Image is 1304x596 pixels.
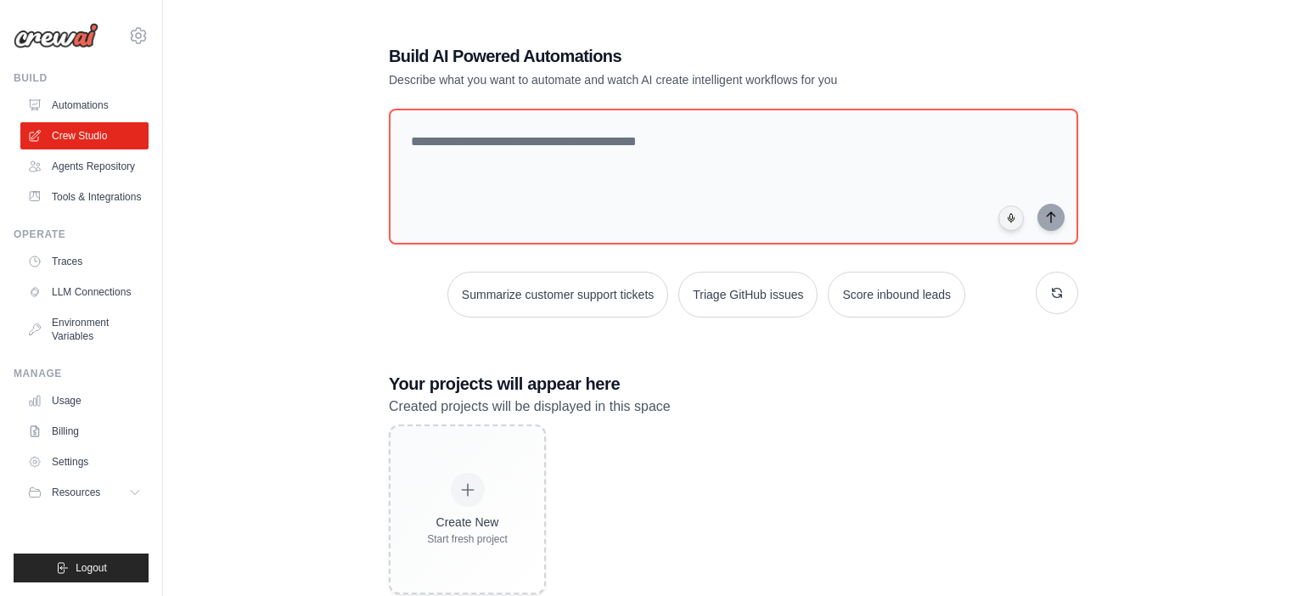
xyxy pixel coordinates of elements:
[998,205,1024,231] button: Click to speak your automation idea
[52,486,100,499] span: Resources
[20,387,149,414] a: Usage
[427,514,508,531] div: Create New
[14,554,149,582] button: Logout
[389,44,959,68] h1: Build AI Powered Automations
[14,228,149,241] div: Operate
[20,418,149,445] a: Billing
[20,183,149,211] a: Tools & Integrations
[76,561,107,575] span: Logout
[20,153,149,180] a: Agents Repository
[14,367,149,380] div: Manage
[20,479,149,506] button: Resources
[20,122,149,149] a: Crew Studio
[20,448,149,475] a: Settings
[447,272,668,318] button: Summarize customer support tickets
[14,23,98,48] img: Logo
[678,272,818,318] button: Triage GitHub issues
[20,278,149,306] a: LLM Connections
[389,372,1078,396] h3: Your projects will appear here
[427,532,508,546] div: Start fresh project
[389,71,959,88] p: Describe what you want to automate and watch AI create intelligent workflows for you
[1036,272,1078,314] button: Get new suggestions
[20,92,149,119] a: Automations
[389,396,1078,418] p: Created projects will be displayed in this space
[20,248,149,275] a: Traces
[14,71,149,85] div: Build
[20,309,149,350] a: Environment Variables
[828,272,965,318] button: Score inbound leads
